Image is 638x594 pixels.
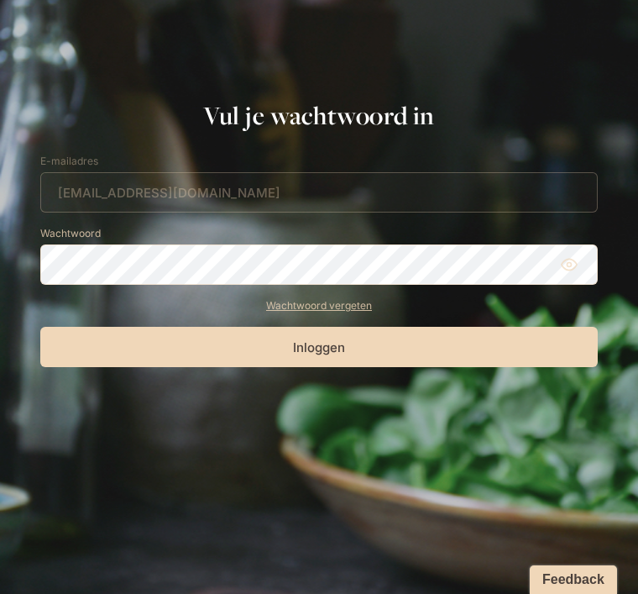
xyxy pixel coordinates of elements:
[40,101,598,130] h1: Vul je wachtwoord in
[40,298,598,313] a: Wachtwoord vergeten
[521,560,625,594] iframe: Ybug feedback widget
[40,226,598,241] label: Wachtwoord
[40,327,598,367] button: Inloggen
